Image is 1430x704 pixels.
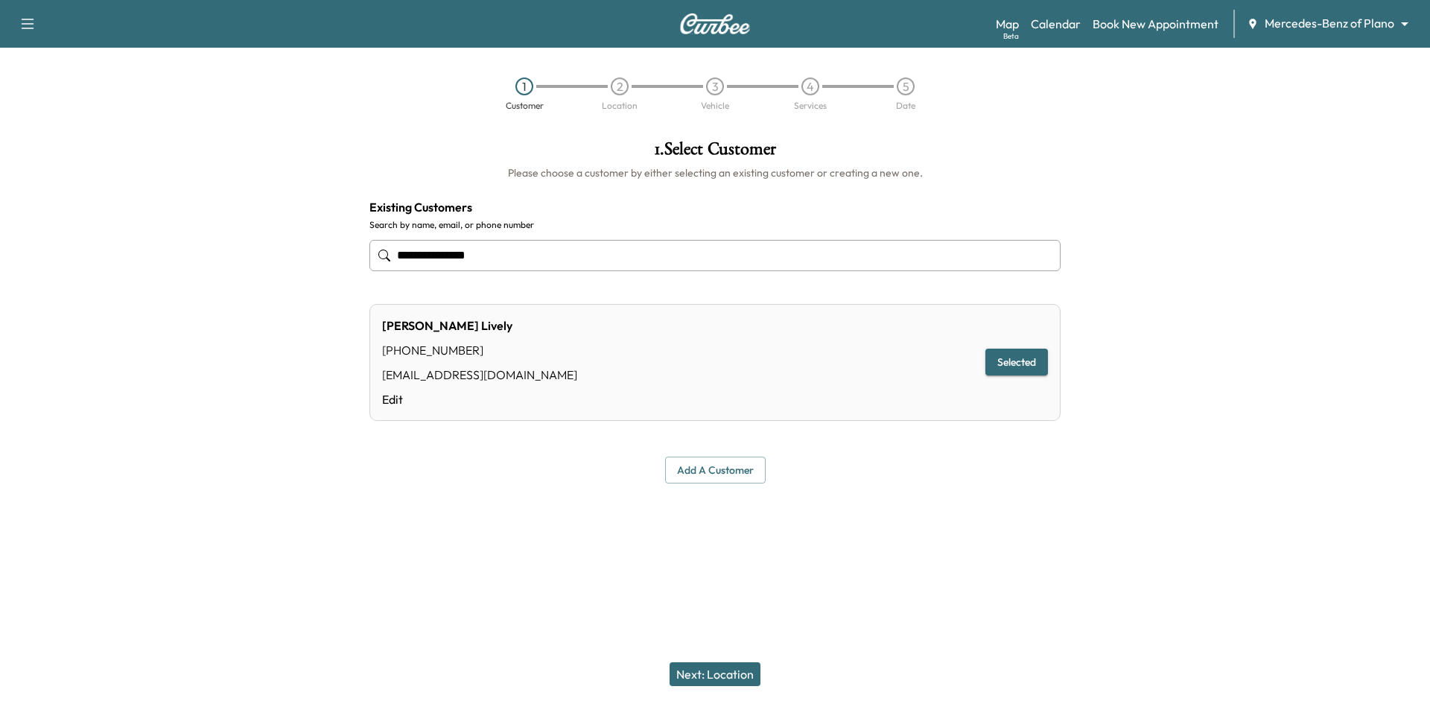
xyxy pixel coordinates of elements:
[1093,15,1218,33] a: Book New Appointment
[670,662,760,686] button: Next: Location
[602,101,638,110] div: Location
[896,101,915,110] div: Date
[382,366,577,384] div: [EMAIL_ADDRESS][DOMAIN_NAME]
[794,101,827,110] div: Services
[369,165,1061,180] h6: Please choose a customer by either selecting an existing customer or creating a new one.
[382,317,577,334] div: [PERSON_NAME] Lively
[701,101,729,110] div: Vehicle
[382,390,577,408] a: Edit
[506,101,544,110] div: Customer
[679,13,751,34] img: Curbee Logo
[996,15,1019,33] a: MapBeta
[611,77,629,95] div: 2
[1031,15,1081,33] a: Calendar
[897,77,915,95] div: 5
[1265,15,1394,32] span: Mercedes-Benz of Plano
[369,219,1061,231] label: Search by name, email, or phone number
[515,77,533,95] div: 1
[665,457,766,484] button: Add a customer
[706,77,724,95] div: 3
[369,198,1061,216] h4: Existing Customers
[801,77,819,95] div: 4
[382,341,577,359] div: [PHONE_NUMBER]
[1003,31,1019,42] div: Beta
[369,140,1061,165] h1: 1 . Select Customer
[985,349,1048,376] button: Selected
